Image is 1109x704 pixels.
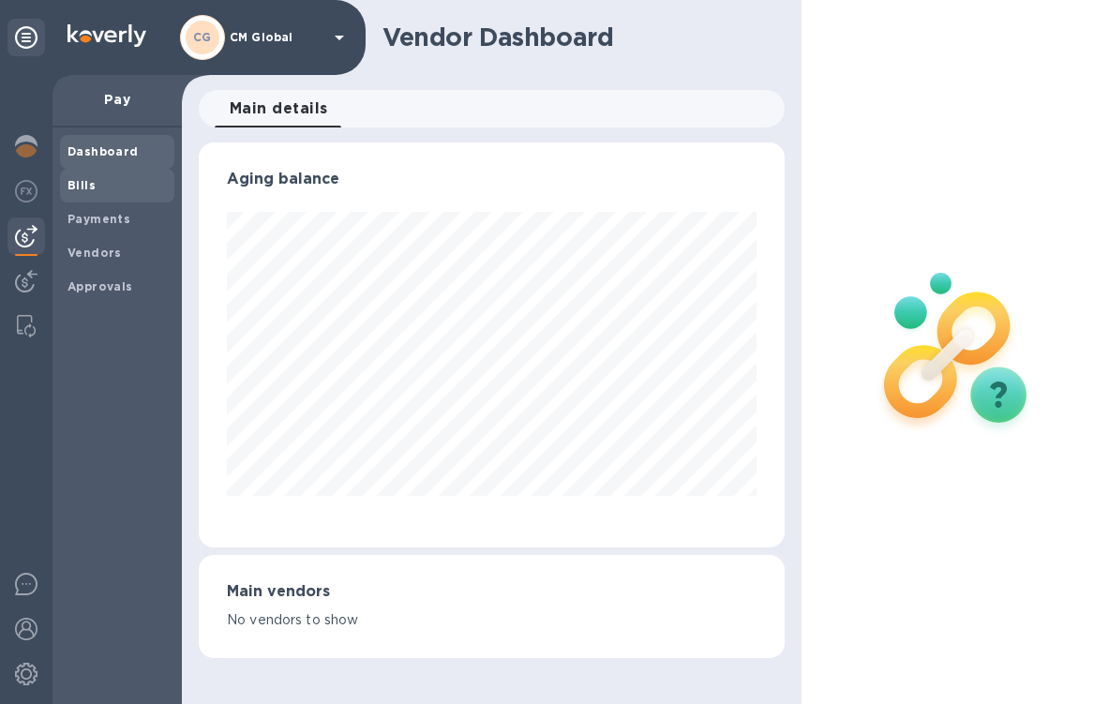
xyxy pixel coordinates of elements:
[227,171,757,188] h3: Aging balance
[67,279,133,293] b: Approvals
[67,90,167,109] p: Pay
[7,19,45,56] div: Unpin categories
[67,212,130,226] b: Payments
[230,96,328,122] span: Main details
[227,610,757,630] p: No vendors to show
[67,24,146,47] img: Logo
[382,22,772,52] h1: Vendor Dashboard
[67,178,96,192] b: Bills
[193,30,212,44] b: CG
[227,583,757,601] h3: Main vendors
[67,144,139,158] b: Dashboard
[230,31,323,44] p: CM Global
[15,180,37,202] img: Foreign exchange
[67,246,122,260] b: Vendors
